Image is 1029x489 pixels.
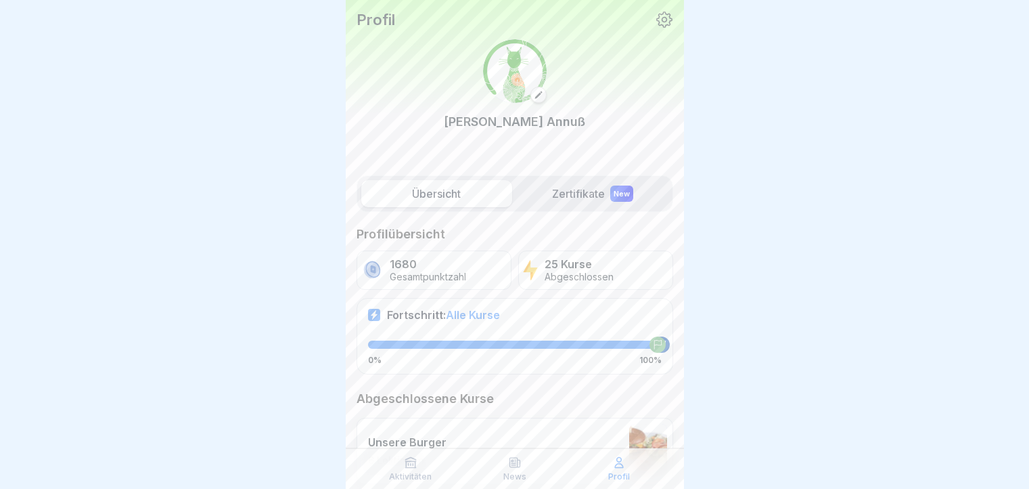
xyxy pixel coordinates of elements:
p: Unsere Burger [368,435,447,449]
img: dqougkkopz82o0ywp7u5488v.png [629,424,667,478]
img: lightning.svg [523,259,539,282]
p: 25 Kurse [545,258,614,271]
img: coin.svg [361,259,384,282]
label: Übersicht [361,180,512,207]
p: 100% [639,356,662,365]
p: 1680 [390,258,466,271]
a: Unsere Burger6 Lektionen [357,418,673,484]
p: Profilübersicht [357,226,673,242]
p: Profil [608,472,630,482]
p: Fortschritt: [387,308,500,322]
p: News [503,472,526,482]
p: [PERSON_NAME] Annuß [444,112,585,131]
p: Abgeschlossen [545,272,614,283]
div: New [610,186,633,202]
p: 0% [368,356,382,365]
p: Aktivitäten [389,472,432,482]
p: Gesamtpunktzahl [390,272,466,283]
p: Abgeschlossene Kurse [357,391,673,407]
p: Profil [357,11,395,28]
label: Zertifikate [518,180,668,207]
img: tzdbl8o4en92tfpxrhnetvbb.png [483,39,547,103]
span: Alle Kurse [446,308,500,322]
